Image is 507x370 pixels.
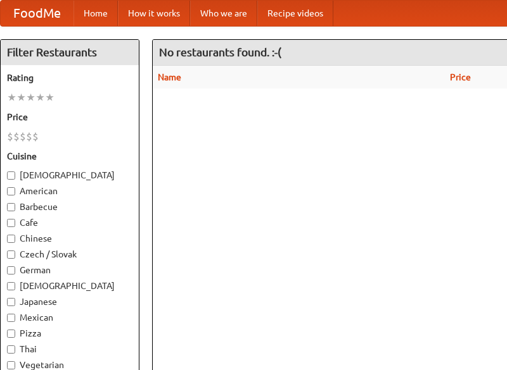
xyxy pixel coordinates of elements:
h5: Cuisine [7,150,132,163]
label: Cafe [7,216,132,229]
li: $ [7,130,13,144]
input: Barbecue [7,203,15,211]
label: Barbecue [7,200,132,213]
li: ★ [45,90,55,104]
a: Recipe videos [257,1,333,26]
li: ★ [7,90,16,104]
li: $ [20,130,26,144]
label: [DEMOGRAPHIC_DATA] [7,169,132,182]
h4: Filter Restaurants [1,40,139,65]
label: Pizza [7,327,132,340]
input: Thai [7,345,15,354]
label: American [7,185,132,197]
li: $ [13,130,20,144]
h5: Rating [7,71,132,84]
ng-pluralize: No restaurants found. :-( [159,46,281,58]
input: American [7,187,15,195]
a: Price [450,72,471,82]
label: German [7,264,132,276]
label: Thai [7,343,132,355]
input: German [7,266,15,274]
h5: Price [7,111,132,123]
li: ★ [35,90,45,104]
input: Vegetarian [7,361,15,369]
li: $ [26,130,32,144]
label: Japanese [7,295,132,308]
label: Mexican [7,311,132,324]
input: Pizza [7,330,15,338]
li: $ [32,130,39,144]
input: Chinese [7,235,15,243]
label: [DEMOGRAPHIC_DATA] [7,280,132,292]
input: [DEMOGRAPHIC_DATA] [7,171,15,180]
a: How it works [118,1,190,26]
a: Home [74,1,118,26]
input: [DEMOGRAPHIC_DATA] [7,282,15,290]
label: Chinese [7,232,132,245]
li: ★ [26,90,35,104]
input: Cafe [7,219,15,227]
a: FoodMe [1,1,74,26]
input: Japanese [7,298,15,306]
input: Czech / Slovak [7,250,15,259]
a: Name [158,72,181,82]
input: Mexican [7,314,15,322]
label: Czech / Slovak [7,248,132,261]
li: ★ [16,90,26,104]
a: Who we are [190,1,257,26]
